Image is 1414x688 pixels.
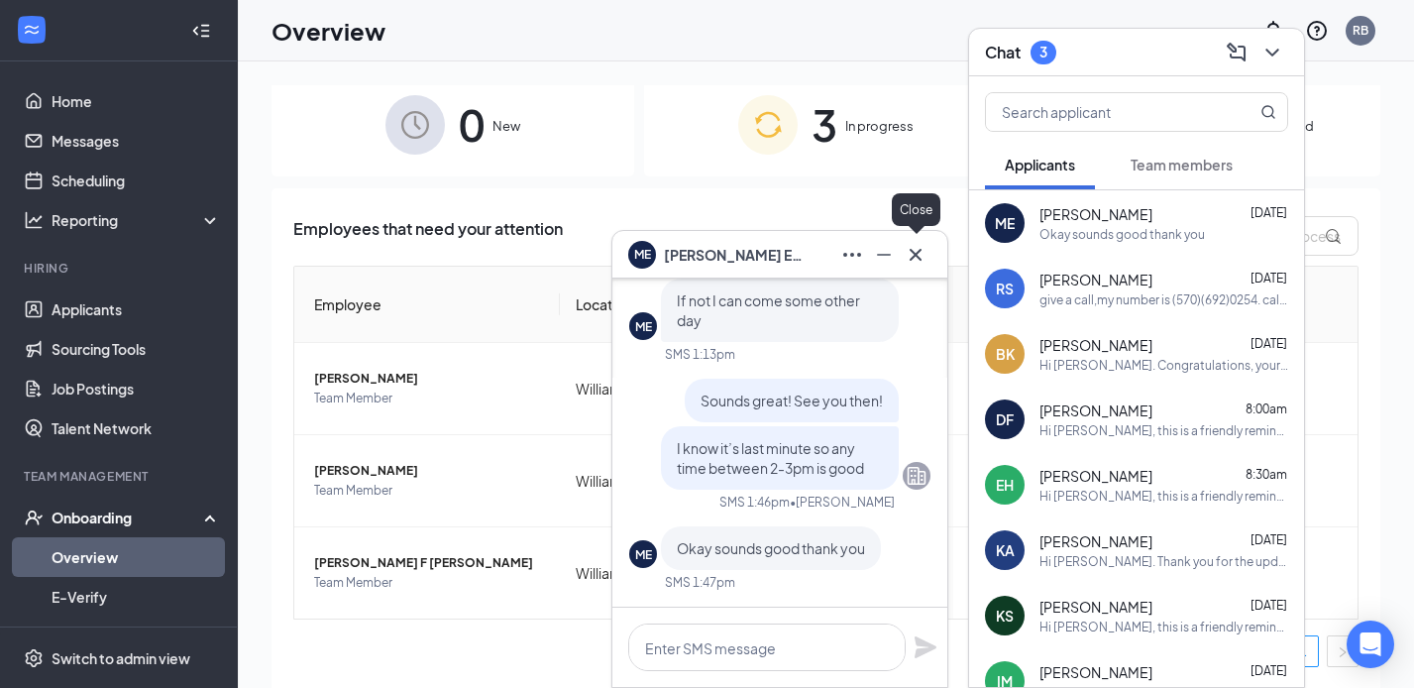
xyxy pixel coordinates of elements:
span: Applicants [1005,156,1075,173]
svg: ChevronDown [1260,41,1284,64]
svg: Plane [914,635,937,659]
span: [PERSON_NAME] [1039,204,1152,224]
span: [PERSON_NAME] [1039,597,1152,617]
h1: Overview [272,14,385,48]
div: BK [996,344,1015,364]
span: 8:00am [1246,401,1287,416]
svg: Collapse [191,21,211,41]
span: 0 [459,90,485,159]
span: [DATE] [1251,598,1287,613]
a: Talent Network [52,408,221,448]
span: [DATE] [1251,336,1287,351]
svg: ComposeMessage [1225,41,1249,64]
span: [DATE] [1251,271,1287,286]
input: Search applicant [986,93,1221,131]
span: Team members [1131,156,1233,173]
svg: QuestionInfo [1305,19,1329,43]
div: Open Intercom Messenger [1347,621,1394,668]
span: [PERSON_NAME] [1039,531,1152,551]
div: Hi [PERSON_NAME]. Thank you for the update. I am still interested and working at [DEMOGRAPHIC_DAT... [1039,553,1288,570]
div: EH [996,475,1014,495]
th: Status [953,267,1092,343]
span: Team Member [314,573,544,593]
svg: Minimize [872,243,896,267]
svg: Company [905,464,928,488]
span: Employees that need your attention [293,216,563,256]
th: Employee [294,267,560,343]
span: [DATE] [1251,663,1287,678]
span: • [PERSON_NAME] [790,494,895,511]
svg: Settings [24,648,44,668]
td: Williamsport [560,435,673,527]
button: Cross [900,239,931,271]
div: ME [635,546,652,563]
h3: Chat [985,42,1021,63]
div: SMS 1:47pm [665,574,735,591]
a: Applicants [52,289,221,329]
button: Ellipses [836,239,868,271]
span: 3 [812,90,837,159]
a: Job Postings [52,369,221,408]
div: DF [996,409,1014,429]
a: E-Verify [52,577,221,617]
button: ComposeMessage [1221,37,1252,68]
span: [PERSON_NAME] Ensanian [664,244,803,266]
span: [DATE] [1251,532,1287,547]
span: 8:30am [1246,467,1287,482]
div: SMS 1:13pm [665,346,735,363]
td: Williamsport [560,343,673,435]
span: [PERSON_NAME] [1039,270,1152,289]
div: Close [892,193,940,226]
span: [DATE] [1251,205,1287,220]
a: Sourcing Tools [52,329,221,369]
span: Okay sounds good thank you [677,539,865,557]
svg: WorkstreamLogo [22,20,42,40]
div: ME [635,318,652,335]
span: In progress [845,116,914,136]
div: RS [996,279,1014,298]
a: Scheduling [52,161,221,200]
svg: Notifications [1261,19,1285,43]
div: Hi [PERSON_NAME], this is a friendly reminder. Your meeting for the Team Member position at [DEMO... [1039,619,1288,635]
a: Overview [52,537,221,577]
svg: Analysis [24,210,44,230]
span: [PERSON_NAME] F [PERSON_NAME] [314,553,544,573]
a: Onboarding Documents [52,617,221,656]
span: right [1337,646,1349,658]
svg: MagnifyingGlass [1260,104,1276,120]
span: If not I can come some other day [677,291,860,329]
div: Hiring [24,260,217,277]
div: RB [1353,22,1368,39]
th: Location [560,267,673,343]
span: [PERSON_NAME] [1039,466,1152,486]
span: [PERSON_NAME] [1039,662,1152,682]
td: Williamsport [560,527,673,619]
span: I know it’s last minute so any time between 2-3pm is good [677,439,864,477]
div: KS [996,606,1014,626]
svg: Cross [904,243,927,267]
span: [PERSON_NAME] [1039,401,1152,420]
button: ChevronDown [1256,37,1288,68]
span: Sounds great! See you then! [701,392,883,409]
div: Okay sounds good thank you [1039,226,1205,243]
span: New [492,116,520,136]
div: ME [995,213,1015,233]
div: Hi [PERSON_NAME]. Congratulations, your meeting for the Team Member position at [DEMOGRAPHIC_DATA... [1039,357,1288,374]
a: Home [52,81,221,121]
span: Team Member [314,481,544,501]
a: Messages [52,121,221,161]
div: Hi [PERSON_NAME], this is a friendly reminder. Your meeting for the Team Member position at [DEMO... [1039,488,1288,505]
button: right [1327,635,1359,667]
li: Next Page [1327,635,1359,667]
div: KA [996,540,1015,560]
div: SMS 1:46pm [719,494,790,511]
span: [PERSON_NAME] [314,461,544,481]
span: Team Member [314,389,544,408]
div: Team Management [24,468,217,485]
div: Reporting [52,210,222,230]
button: Minimize [868,239,900,271]
svg: UserCheck [24,508,44,527]
div: give a call,my number is (570)(692)0254. call me anytime. [1039,291,1288,308]
div: 3 [1039,44,1047,60]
